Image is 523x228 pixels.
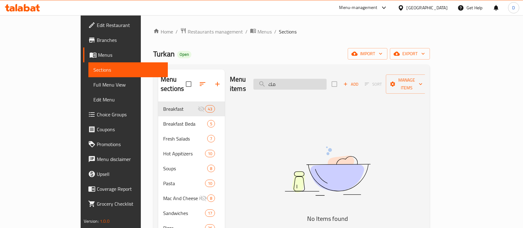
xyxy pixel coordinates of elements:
span: 8 [208,195,215,201]
span: 10 [205,151,215,157]
li: / [245,28,248,35]
div: items [205,150,215,157]
span: Hot Appitizers [163,150,205,157]
button: Add [341,79,361,89]
span: Select section first [361,79,386,89]
a: Menus [83,47,168,62]
a: Menus [250,28,272,36]
div: items [207,165,215,172]
img: dish.svg [250,130,405,212]
span: Coupons [97,126,163,133]
span: Edit Menu [93,96,163,103]
a: Coupons [83,122,168,137]
div: Pasta10 [158,176,225,191]
div: Breakfast Beda5 [158,116,225,131]
div: items [207,194,215,202]
span: Menus [98,51,163,59]
div: items [205,209,215,217]
nav: breadcrumb [153,28,430,36]
div: Menu-management [339,4,378,11]
a: Menu disclaimer [83,152,168,167]
li: / [176,28,178,35]
a: Full Menu View [88,77,168,92]
span: 1.0.0 [100,217,110,225]
span: Pasta [163,180,205,187]
span: Fresh Salads [163,135,207,142]
span: Open [177,52,191,57]
span: Upsell [97,170,163,178]
button: Manage items [386,74,427,94]
span: Select all sections [182,78,195,91]
div: Mac And Cheese Pasta8 [158,191,225,206]
span: 17 [205,210,215,216]
span: Soups [163,165,207,172]
div: items [205,105,215,113]
div: items [207,120,215,127]
span: Sections [279,28,297,35]
span: Sort sections [195,77,210,92]
a: Edit Restaurant [83,18,168,33]
span: Breakfast Beda [163,120,207,127]
span: Mac And Cheese Pasta [163,194,200,202]
span: Grocery Checklist [97,200,163,208]
div: Hot Appitizers10 [158,146,225,161]
span: 8 [208,166,215,172]
span: Add item [341,79,361,89]
span: Manage items [391,76,422,92]
a: Sections [88,62,168,77]
span: Version: [84,217,99,225]
span: export [395,50,425,58]
span: Full Menu View [93,81,163,88]
h5: No Items found [250,214,405,224]
h2: Menu sections [161,75,186,93]
a: Grocery Checklist [83,196,168,211]
span: Edit Restaurant [97,21,163,29]
span: Coverage Report [97,185,163,193]
a: Restaurants management [180,28,243,36]
a: Coverage Report [83,181,168,196]
a: Edit Menu [88,92,168,107]
div: [GEOGRAPHIC_DATA] [407,4,448,11]
span: 7 [208,136,215,142]
span: Promotions [97,141,163,148]
span: Add [342,81,359,88]
span: Menus [257,28,272,35]
span: Choice Groups [97,111,163,118]
svg: Inactive section [198,105,205,113]
button: export [390,48,430,60]
a: Branches [83,33,168,47]
span: import [353,50,382,58]
div: Soups8 [158,161,225,176]
span: Menu disclaimer [97,155,163,163]
span: Restaurants management [188,28,243,35]
span: 10 [205,181,215,186]
button: Add section [210,77,225,92]
span: Sections [93,66,163,74]
span: 43 [205,106,215,112]
a: Choice Groups [83,107,168,122]
span: Breakfast [163,105,198,113]
input: search [253,79,327,90]
a: Promotions [83,137,168,152]
span: Sandwiches [163,209,205,217]
button: import [348,48,387,60]
a: Upsell [83,167,168,181]
h2: Menu items [230,75,246,93]
div: Open [177,51,191,58]
svg: Inactive section [200,194,207,202]
div: Breakfast43 [158,101,225,116]
div: items [207,135,215,142]
span: D [512,4,515,11]
span: Branches [97,36,163,44]
div: items [205,180,215,187]
div: Sandwiches17 [158,206,225,221]
span: 5 [208,121,215,127]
